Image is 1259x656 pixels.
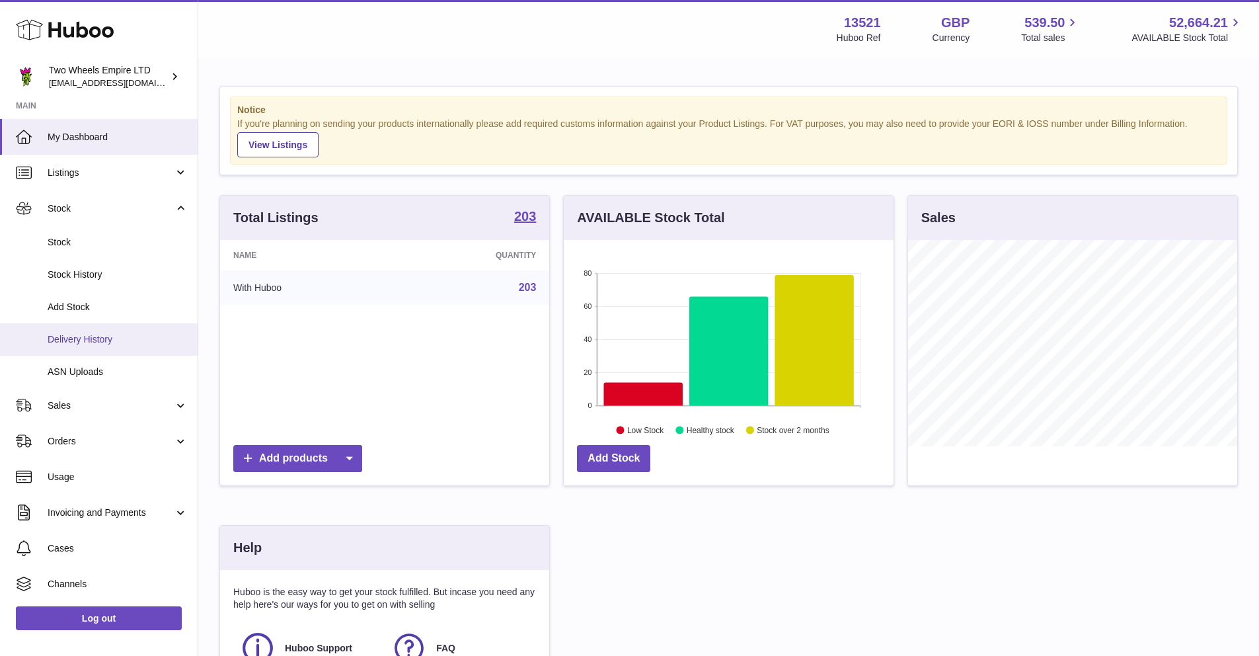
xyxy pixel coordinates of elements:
a: 203 [514,210,536,225]
a: Log out [16,606,182,630]
h3: Help [233,539,262,557]
div: Two Wheels Empire LTD [49,64,168,89]
span: Add Stock [48,301,188,313]
img: justas@twowheelsempire.com [16,67,36,87]
strong: GBP [941,14,970,32]
span: [EMAIL_ADDRESS][DOMAIN_NAME] [49,77,194,88]
text: 80 [584,269,592,277]
span: 539.50 [1024,14,1065,32]
span: Huboo Support [285,642,352,655]
span: Orders [48,435,174,448]
span: Stock History [48,268,188,281]
a: 52,664.21 AVAILABLE Stock Total [1131,14,1243,44]
span: Invoicing and Payments [48,507,174,519]
text: Stock over 2 months [757,425,829,434]
text: 0 [588,401,592,409]
span: Total sales [1021,32,1080,44]
text: 40 [584,335,592,343]
h3: Sales [921,209,956,227]
td: With Huboo [220,270,394,305]
span: 52,664.21 [1169,14,1228,32]
span: Listings [48,167,174,179]
a: Add products [233,445,362,472]
span: Cases [48,542,188,555]
span: Stock [48,236,188,249]
strong: 203 [514,210,536,223]
p: Huboo is the easy way to get your stock fulfilled. But incase you need any help here's our ways f... [233,586,536,611]
text: Low Stock [627,425,664,434]
a: Add Stock [577,445,650,472]
strong: Notice [237,104,1220,116]
span: AVAILABLE Stock Total [1131,32,1243,44]
th: Quantity [394,240,549,270]
div: If you're planning on sending your products internationally please add required customs informati... [237,118,1220,157]
th: Name [220,240,394,270]
span: Sales [48,399,174,412]
text: 60 [584,302,592,310]
a: 203 [519,282,537,293]
a: 539.50 Total sales [1021,14,1080,44]
span: Usage [48,471,188,483]
span: Channels [48,578,188,591]
span: Delivery History [48,333,188,346]
span: FAQ [436,642,455,655]
h3: AVAILABLE Stock Total [577,209,724,227]
h3: Total Listings [233,209,319,227]
strong: 13521 [844,14,881,32]
text: Healthy stock [687,425,735,434]
text: 20 [584,368,592,376]
a: View Listings [237,132,319,157]
div: Currency [933,32,970,44]
span: My Dashboard [48,131,188,143]
span: ASN Uploads [48,366,188,378]
span: Stock [48,202,174,215]
div: Huboo Ref [837,32,881,44]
